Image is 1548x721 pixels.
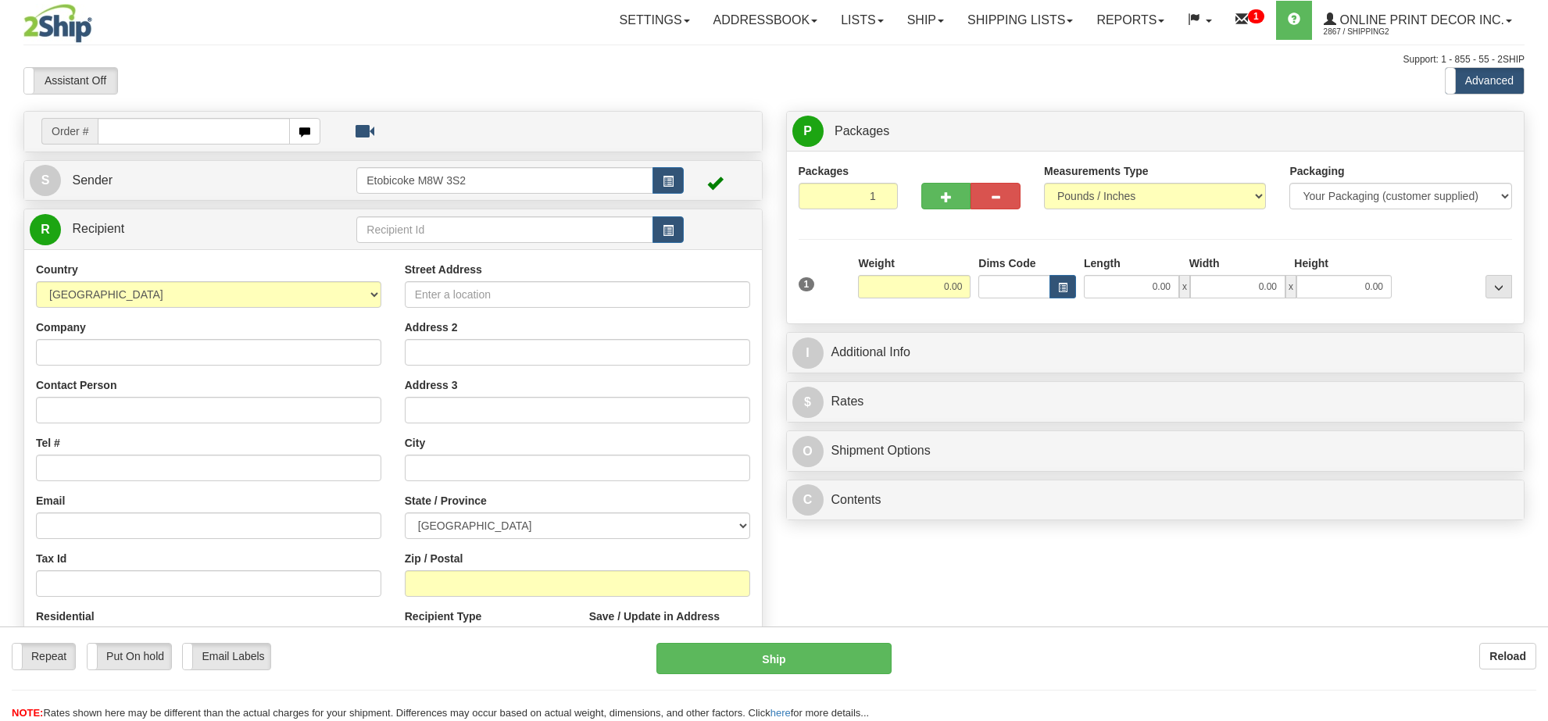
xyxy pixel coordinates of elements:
[1285,275,1296,298] span: x
[770,707,791,719] a: here
[12,707,43,719] span: NOTE:
[1044,163,1149,179] label: Measurements Type
[978,255,1035,271] label: Dims Code
[30,165,356,197] a: S Sender
[1336,13,1504,27] span: Online Print Decor Inc.
[608,1,702,40] a: Settings
[656,643,891,674] button: Ship
[799,277,815,291] span: 1
[405,377,458,393] label: Address 3
[41,118,98,145] span: Order #
[829,1,895,40] a: Lists
[24,68,117,93] label: Assistant Off
[792,116,1519,148] a: P Packages
[792,435,1519,467] a: OShipment Options
[792,484,824,516] span: C
[405,281,750,308] input: Enter a location
[799,163,849,179] label: Packages
[792,337,1519,369] a: IAdditional Info
[1512,280,1546,440] iframe: chat widget
[88,644,170,669] label: Put On hold
[36,435,60,451] label: Tel #
[1446,68,1524,93] label: Advanced
[72,173,113,187] span: Sender
[858,255,894,271] label: Weight
[1294,255,1328,271] label: Height
[30,213,320,245] a: R Recipient
[792,116,824,147] span: P
[792,386,1519,418] a: $Rates
[1324,24,1441,40] span: 2867 / Shipping2
[36,609,95,624] label: Residential
[405,551,463,566] label: Zip / Postal
[1179,275,1190,298] span: x
[792,387,824,418] span: $
[36,493,65,509] label: Email
[792,337,824,369] span: I
[896,1,956,40] a: Ship
[1289,163,1344,179] label: Packaging
[1489,650,1526,662] b: Reload
[13,644,75,669] label: Repeat
[956,1,1085,40] a: Shipping lists
[183,644,270,669] label: Email Labels
[30,214,61,245] span: R
[405,435,425,451] label: City
[23,4,92,43] img: logo2867.jpg
[356,167,652,194] input: Sender Id
[405,319,458,335] label: Address 2
[1224,1,1276,40] a: 1
[1312,1,1524,40] a: Online Print Decor Inc. 2867 / Shipping2
[702,1,830,40] a: Addressbook
[792,484,1519,516] a: CContents
[405,609,482,624] label: Recipient Type
[23,53,1525,66] div: Support: 1 - 855 - 55 - 2SHIP
[589,609,750,640] label: Save / Update in Address Book
[36,377,116,393] label: Contact Person
[1479,643,1536,669] button: Reload
[1189,255,1220,271] label: Width
[405,262,482,277] label: Street Address
[36,262,78,277] label: Country
[1248,9,1264,23] sup: 1
[36,551,66,566] label: Tax Id
[72,222,124,235] span: Recipient
[356,216,652,243] input: Recipient Id
[36,319,86,335] label: Company
[405,493,487,509] label: State / Province
[792,436,824,467] span: O
[1485,275,1512,298] div: ...
[30,165,61,196] span: S
[835,124,889,137] span: Packages
[1085,1,1176,40] a: Reports
[1084,255,1121,271] label: Length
